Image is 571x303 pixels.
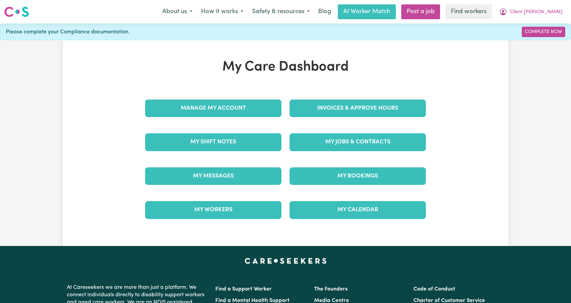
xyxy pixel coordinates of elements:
[4,6,29,18] img: Careseekers logo
[145,167,281,185] a: My Messages
[338,4,396,19] a: AI Worker Match
[145,100,281,117] a: Manage My Account
[158,5,197,19] button: About us
[314,286,348,292] a: The Founders
[510,8,563,16] span: Client [PERSON_NAME]
[145,201,281,219] a: My Workers
[290,201,426,219] a: My Calendar
[145,133,281,151] a: My Shift Notes
[290,167,426,185] a: My Bookings
[522,27,565,37] a: Complete Now
[290,100,426,117] a: Invoices & Approve Hours
[445,4,492,19] a: Find workers
[248,5,314,19] button: Safety & resources
[401,4,440,19] a: Post a job
[290,133,426,151] a: My Jobs & Contracts
[413,286,455,292] a: Code of Conduct
[314,4,335,19] a: Blog
[544,276,566,298] iframe: Button to launch messaging window
[495,5,567,19] button: My Account
[509,260,522,273] iframe: Close message
[215,286,272,292] a: Find a Support Worker
[141,59,430,75] h1: My Care Dashboard
[4,4,29,20] a: Careseekers logo
[197,5,248,19] button: How it works
[6,28,130,36] span: Please complete your Compliance documentation.
[245,258,327,264] a: Careseekers home page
